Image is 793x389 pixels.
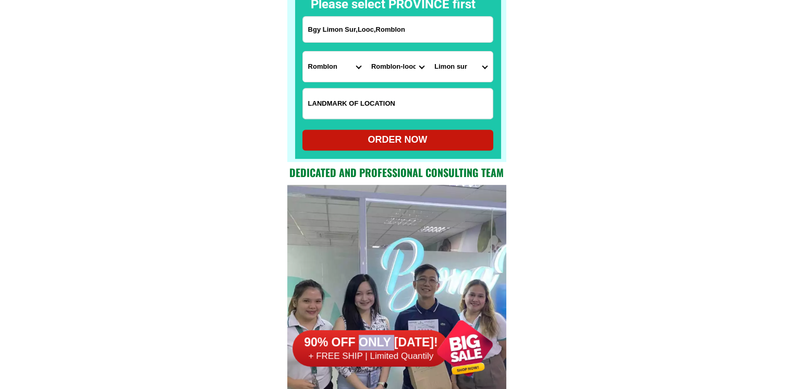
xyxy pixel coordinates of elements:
[366,52,429,82] select: Select district
[303,52,366,82] select: Select province
[287,165,506,180] h2: Dedicated and professional consulting team
[303,89,493,119] input: Input LANDMARKOFLOCATION
[303,17,493,42] input: Input address
[292,350,449,362] h6: + FREE SHIP | Limited Quantily
[292,335,449,350] h6: 90% OFF ONLY [DATE]!
[429,52,492,82] select: Select commune
[302,133,493,147] div: ORDER NOW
